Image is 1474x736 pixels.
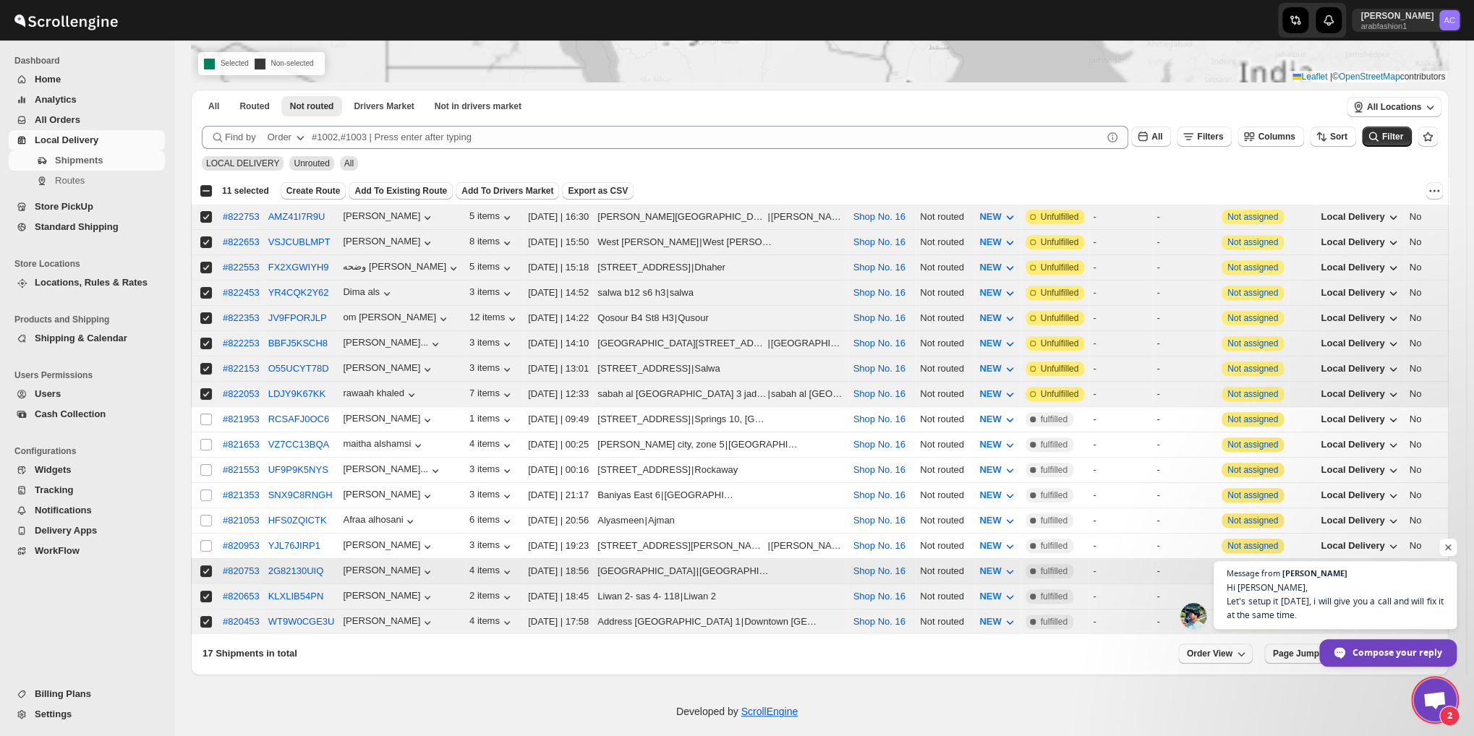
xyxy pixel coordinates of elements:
button: Notifications [9,500,165,521]
button: Un-claimable [426,96,530,116]
button: #821953 [223,414,260,424]
span: Local Delivery [1321,540,1384,551]
button: Local Delivery [1312,205,1409,228]
button: YR4CQK2Y62 [268,287,329,298]
span: NEW [979,540,1001,551]
span: WorkFlow [35,545,80,556]
div: [PERSON_NAME]... [343,463,428,474]
button: #821353 [223,489,260,500]
button: Local Delivery [1312,458,1409,482]
div: #821653 [223,439,260,450]
button: Shop No. 16 [853,591,905,602]
button: HFS0ZQICTK [268,515,327,526]
button: Shop No. 16 [853,363,905,374]
button: 2 items [469,590,514,604]
button: وضحه [PERSON_NAME] [343,261,461,275]
div: [PERSON_NAME] [343,236,435,250]
span: Hi [PERSON_NAME], Let's setup it [DATE], i will give you a call and will fix it at the same time. [1227,581,1444,622]
button: 5 items [469,261,514,275]
button: #822653 [223,236,260,247]
span: Billing Plans [35,688,91,699]
button: #820753 [223,565,260,576]
button: Shipments [9,150,165,171]
button: 1 items [469,413,514,427]
button: Locations, Rules & Rates [9,273,165,293]
span: Not in drivers market [435,100,521,112]
span: Export as CSV [568,185,628,197]
span: NEW [979,591,1001,602]
button: [PERSON_NAME] [343,539,435,554]
div: #822753 [223,211,260,222]
div: #822253 [223,338,260,348]
div: [PERSON_NAME] [343,565,435,579]
button: NEW [971,534,1026,557]
button: Settings [9,704,165,724]
button: #822153 [223,363,260,374]
button: 2G82130UIQ [268,565,324,576]
div: Dima als [343,286,394,301]
button: 3 items [469,337,514,351]
div: [PERSON_NAME] [343,615,435,630]
span: NEW [979,312,1001,323]
button: Order [259,126,316,149]
span: Widgets [35,464,71,475]
span: Home [35,74,61,85]
span: Sort [1330,132,1347,142]
div: #822053 [223,388,260,399]
button: NEW [971,231,1026,254]
button: All Orders [9,110,165,130]
button: Order View [1178,643,1253,664]
span: Locations, Rules & Rates [35,277,148,288]
button: Add To Drivers Market [456,182,559,200]
button: Local Delivery [1312,332,1409,355]
div: 3 items [469,463,514,478]
button: NEW [971,610,1026,633]
button: Local Delivery [1312,408,1409,431]
span: Standard Shipping [35,221,119,232]
button: Not assigned [1227,490,1278,500]
button: NEW [971,585,1026,608]
span: Local Delivery [1321,338,1384,348]
button: Not assigned [1227,313,1278,323]
button: Create Route [281,182,346,200]
button: JV9FPORJLP [268,312,327,323]
span: Users [35,388,61,399]
button: Not assigned [1227,440,1278,450]
div: #822453 [223,287,260,298]
button: Filters [1177,127,1232,147]
span: All [208,100,219,112]
div: 3 items [469,362,514,377]
button: Add To Existing Route [349,182,453,200]
button: 3 items [469,286,514,301]
button: Local Delivery [1312,433,1409,456]
button: Not assigned [1227,414,1278,424]
span: Analytics [35,94,77,105]
button: Local Delivery [1312,357,1409,380]
p: [PERSON_NAME] [1360,10,1433,22]
button: [PERSON_NAME] [343,489,435,503]
button: #820653 [223,591,260,602]
button: 4 items [469,565,514,579]
button: Not assigned [1227,212,1278,222]
button: Local Delivery [1312,484,1409,507]
button: Shop No. 16 [853,287,905,298]
button: Not assigned [1227,338,1278,348]
span: Message from [1227,569,1280,577]
span: Create Route [286,185,341,197]
button: All [1131,127,1171,147]
div: maitha alshamsi [343,438,425,453]
button: NEW [971,357,1026,380]
button: Shop No. 16 [853,338,905,348]
span: Local Delivery [1321,388,1384,399]
button: 4 items [469,615,514,630]
button: NEW [971,458,1026,482]
p: Selected [204,55,249,72]
button: #820953 [223,540,260,551]
text: AC [1444,16,1455,25]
